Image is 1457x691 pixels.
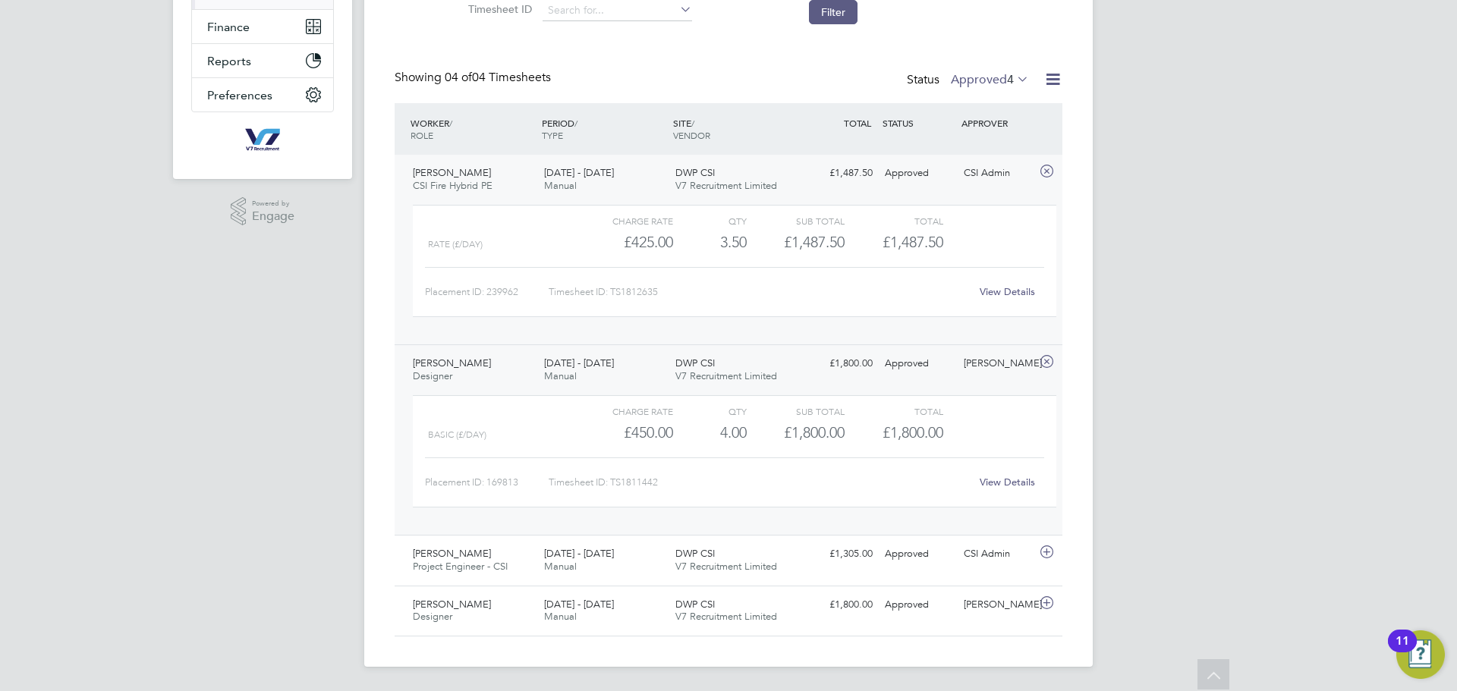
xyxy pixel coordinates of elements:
[549,280,970,304] div: Timesheet ID: TS1812635
[207,20,250,34] span: Finance
[958,592,1037,617] div: [PERSON_NAME]
[252,197,294,210] span: Powered by
[464,2,532,16] label: Timesheet ID
[800,161,879,186] div: £1,487.50
[800,542,879,567] div: £1,305.00
[407,109,538,149] div: WORKER
[907,70,1032,91] div: Status
[879,542,958,567] div: Approved
[538,109,669,149] div: PERIOD
[675,179,777,192] span: V7 Recruitment Limited
[883,233,943,251] span: £1,487.50
[980,476,1035,488] a: View Details
[673,420,747,445] div: 4.00
[951,72,1029,87] label: Approved
[673,129,710,141] span: VENDOR
[191,127,334,152] a: Go to home page
[544,179,577,192] span: Manual
[425,280,549,304] div: Placement ID: 239962
[413,560,508,573] span: Project Engineer - CSI
[747,230,845,255] div: £1,487.50
[207,88,272,102] span: Preferences
[675,369,777,382] span: V7 Recruitment Limited
[747,420,845,445] div: £1,800.00
[411,129,433,141] span: ROLE
[883,423,943,441] span: £1,800.00
[669,109,801,149] div: SITE
[747,212,845,230] div: Sub Total
[958,542,1037,567] div: CSI Admin
[413,598,491,611] span: [PERSON_NAME]
[425,470,549,495] div: Placement ID: 169813
[549,470,970,495] div: Timesheet ID: TS1811442
[879,109,958,137] div: STATUS
[544,598,614,611] span: [DATE] - [DATE]
[575,420,673,445] div: £450.00
[879,592,958,617] div: Approved
[207,54,251,68] span: Reports
[544,356,614,369] span: [DATE] - [DATE]
[395,70,554,86] div: Showing
[800,592,879,617] div: £1,800.00
[1396,641,1409,661] div: 11
[428,239,483,250] span: Rate (£/day)
[675,166,715,179] span: DWP CSI
[413,166,491,179] span: [PERSON_NAME]
[428,429,486,440] span: Basic (£/day)
[879,161,958,186] div: Approved
[231,197,295,226] a: Powered byEngage
[844,117,871,129] span: TOTAL
[445,70,472,85] span: 04 of
[413,547,491,560] span: [PERSON_NAME]
[675,560,777,573] span: V7 Recruitment Limited
[575,212,673,230] div: Charge rate
[1396,630,1445,679] button: Open Resource Center, 11 new notifications
[958,109,1037,137] div: APPROVER
[800,351,879,376] div: £1,800.00
[879,351,958,376] div: Approved
[675,610,777,623] span: V7 Recruitment Limited
[1007,72,1014,87] span: 4
[544,369,577,382] span: Manual
[413,610,452,623] span: Designer
[413,356,491,369] span: [PERSON_NAME]
[691,117,694,129] span: /
[673,212,747,230] div: QTY
[845,212,942,230] div: Total
[239,127,286,152] img: v7recruitment-logo-retina.png
[575,402,673,420] div: Charge rate
[449,117,452,129] span: /
[675,356,715,369] span: DWP CSI
[675,547,715,560] span: DWP CSI
[544,560,577,573] span: Manual
[192,44,333,77] button: Reports
[544,610,577,623] span: Manual
[675,598,715,611] span: DWP CSI
[673,402,747,420] div: QTY
[252,210,294,223] span: Engage
[413,179,492,192] span: CSI Fire Hybrid PE
[192,10,333,43] button: Finance
[542,129,563,141] span: TYPE
[845,402,942,420] div: Total
[192,78,333,112] button: Preferences
[958,351,1037,376] div: [PERSON_NAME]
[747,402,845,420] div: Sub Total
[413,369,452,382] span: Designer
[445,70,551,85] span: 04 Timesheets
[575,230,673,255] div: £425.00
[673,230,747,255] div: 3.50
[574,117,577,129] span: /
[544,547,614,560] span: [DATE] - [DATE]
[544,166,614,179] span: [DATE] - [DATE]
[958,161,1037,186] div: CSI Admin
[980,285,1035,298] a: View Details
